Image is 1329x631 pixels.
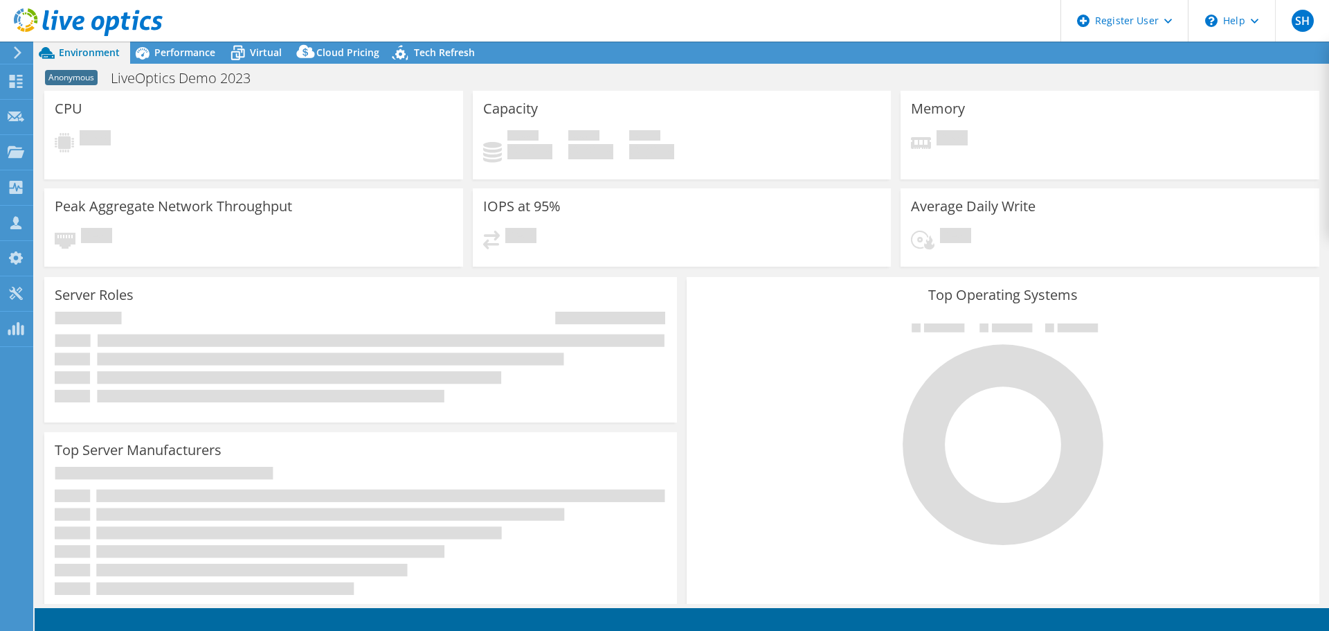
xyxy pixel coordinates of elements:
[55,443,221,458] h3: Top Server Manufacturers
[505,228,536,247] span: Pending
[59,46,120,59] span: Environment
[937,130,968,149] span: Pending
[45,70,98,85] span: Anonymous
[414,46,475,59] span: Tech Refresh
[483,101,538,116] h3: Capacity
[911,199,1036,214] h3: Average Daily Write
[568,144,613,159] h4: 0 GiB
[316,46,379,59] span: Cloud Pricing
[250,46,282,59] span: Virtual
[80,130,111,149] span: Pending
[507,144,552,159] h4: 0 GiB
[483,199,561,214] h3: IOPS at 95%
[568,130,599,144] span: Free
[697,287,1309,303] h3: Top Operating Systems
[105,71,272,86] h1: LiveOptics Demo 2023
[1292,10,1314,32] span: SH
[629,144,674,159] h4: 0 GiB
[940,228,971,247] span: Pending
[1205,15,1218,27] svg: \n
[55,101,82,116] h3: CPU
[507,130,539,144] span: Used
[81,228,112,247] span: Pending
[55,287,134,303] h3: Server Roles
[55,199,292,214] h3: Peak Aggregate Network Throughput
[911,101,965,116] h3: Memory
[629,130,660,144] span: Total
[154,46,215,59] span: Performance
